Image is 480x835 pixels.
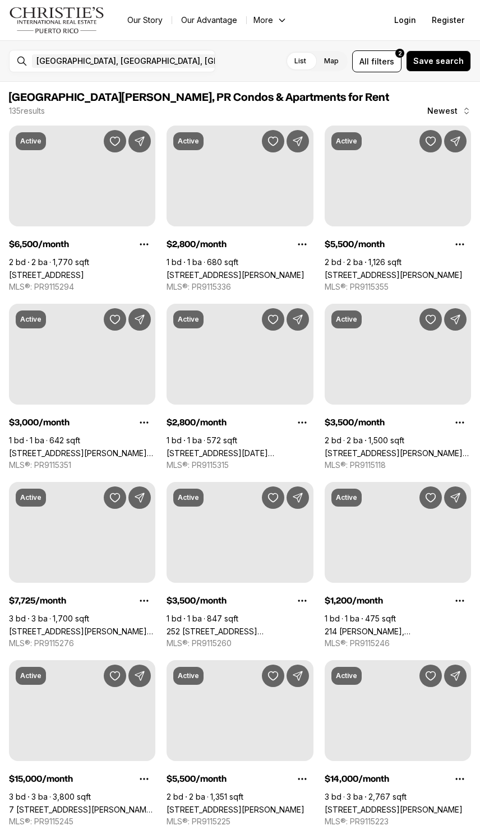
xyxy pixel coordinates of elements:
button: Share Property [128,665,151,687]
p: Active [178,137,199,146]
span: Newest [427,106,458,115]
button: Save Property: 1511 PONCE DE LEON #872 [104,308,126,331]
button: Save Property: 404 AVENIDA DE LA CONSTITUCION #1608 [419,130,442,152]
button: Save Property: 404 CONSTITUTION #07 [262,665,284,687]
span: Register [432,16,464,25]
button: Share Property [128,308,151,331]
button: Save Property: 214 BENITO PEREZ GALDOS [419,486,442,509]
button: Save Property: 2305 LAUREL #5 [262,130,284,152]
p: Active [336,315,357,324]
button: Save Property: 7 C. MANUEL RODRIGUEZ SERRA #9 [104,665,126,687]
a: 252 CALLE DEL CRISTO #1C, SAN JUAN PR, 00901 [167,627,313,636]
button: Share Property [128,486,151,509]
p: Active [20,493,41,502]
a: 1511 PONCE DE LEON #872, SAN JUAN PR, 00909 [9,448,155,458]
button: More [247,12,294,28]
span: Login [394,16,416,25]
button: Property options [133,590,155,612]
span: 2 [398,49,402,58]
span: All [359,55,369,67]
button: Save Property: 1511 PONCE DE LEON AVE. [104,486,126,509]
span: filters [371,55,394,67]
a: 120 CHARDON AVE #801N, HATO REY PR, 00919 [9,270,84,280]
a: 2305 LAUREL #5, SAN JUAN PR, 00913 [167,270,304,280]
span: [GEOGRAPHIC_DATA][PERSON_NAME], PR Condos & Apartments for Rent [9,92,389,103]
p: Active [20,671,41,680]
button: Property options [133,411,155,434]
button: Property options [133,233,155,256]
p: Active [336,493,357,502]
button: Share Property [444,130,467,152]
button: Share Property [128,130,151,152]
button: Register [425,9,471,31]
button: Newest [421,100,478,122]
button: Save Property: 1052 ASHFORD AVE #1052 #3B [419,665,442,687]
button: Share Property [444,665,467,687]
p: Active [178,315,199,324]
label: List [285,51,315,71]
a: 59 CALLE SAN MIGUEL #307, SAN JUAN PR, 00911 [167,448,313,458]
a: Our Advantage [172,12,246,28]
button: Save Property: 120 CHARDON AVE #801N [104,130,126,152]
button: Save Property: 252 CALLE DEL CRISTO #1C [262,486,284,509]
button: Share Property [444,308,467,331]
button: Property options [449,590,471,612]
a: 1511 PONCE DE LEON AVE., SAN JUAN PR, 00912 [9,627,155,636]
p: 135 results [9,106,45,115]
button: Property options [449,411,471,434]
p: Active [336,137,357,146]
button: Share Property [287,665,309,687]
button: Property options [291,233,313,256]
label: Map [315,51,348,71]
button: Property options [291,768,313,790]
button: Allfilters2 [352,50,401,72]
span: [GEOGRAPHIC_DATA], [GEOGRAPHIC_DATA], [GEOGRAPHIC_DATA] [36,57,284,66]
button: Share Property [287,130,309,152]
button: Share Property [444,486,467,509]
a: 214 BENITO PEREZ GALDOS, SAN JUAN PR, 00918 [325,627,471,636]
img: logo [9,7,105,34]
button: Property options [291,411,313,434]
button: Property options [449,233,471,256]
p: Active [20,137,41,146]
button: Save search [406,50,471,72]
button: Login [387,9,423,31]
button: Share Property [287,308,309,331]
button: Share Property [287,486,309,509]
button: Save Property: 59 CALLE SAN MIGUEL #307 [262,308,284,331]
p: Active [178,671,199,680]
span: Save search [413,57,464,66]
a: 100 GILBERTO CONCEPCIÓN DE GRACIA #404, SAN JUAN PR, 00923 [325,448,471,458]
p: Active [178,493,199,502]
button: Save Property: 100 GILBERTO CONCEPCIÓN DE GRACIA #404 [419,308,442,331]
p: Active [336,671,357,680]
a: 404 CONSTITUTION #07, SAN JUAN PR, 00901 [167,805,304,814]
a: 404 AVENIDA DE LA CONSTITUCION #1608, SAN JUAN PR, 00901 [325,270,463,280]
a: 7 C. MANUEL RODRIGUEZ SERRA #9, SAN JUAN PR, 00907 [9,805,155,814]
a: Our Story [118,12,172,28]
button: Property options [133,768,155,790]
p: Active [20,315,41,324]
button: Property options [291,590,313,612]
